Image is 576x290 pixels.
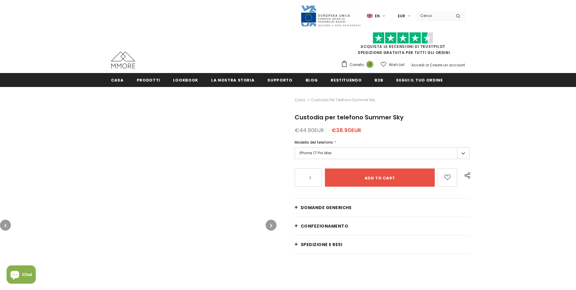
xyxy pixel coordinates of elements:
[411,62,424,68] a: Accedi
[389,62,404,68] span: Wish List
[300,13,361,18] a: Javni Razpis
[341,35,465,55] span: SPEDIZIONE GRATUITA PER TUTTI GLI ORDINI
[211,73,254,87] a: La nostra storia
[375,13,380,19] span: en
[137,73,160,87] a: Prodotti
[300,5,361,27] img: Javni Razpis
[295,235,470,254] a: Spedizione e resi
[417,11,451,20] input: Search Site
[331,77,362,83] span: Restituendo
[367,13,372,18] img: i-lang-1.png
[373,32,433,44] img: Fidati di Pilot Stars
[295,217,470,235] a: CONFEZIONAMENTO
[306,77,318,83] span: Blog
[5,265,38,285] inbox-online-store-chat: Shopify online store chat
[295,126,324,134] span: €44.90EUR
[361,44,445,49] a: Acquista le recensioni di TrustPilot
[398,13,405,19] span: EUR
[295,140,333,145] span: Modello del telefono
[396,77,443,83] span: Segui il tuo ordine
[295,96,305,104] a: Casa
[295,113,404,122] span: Custodia per telefono Summer Sky
[295,198,470,217] a: Domande generiche
[111,77,124,83] span: Casa
[173,73,198,87] a: Lookbook
[173,77,198,83] span: Lookbook
[332,126,361,134] span: €38.90EUR
[295,147,470,159] label: iPhone 17 Pro Max
[375,73,383,87] a: B2B
[366,61,373,68] span: 0
[306,73,318,87] a: Blog
[396,73,443,87] a: Segui il tuo ordine
[137,77,160,83] span: Prodotti
[111,73,124,87] a: Casa
[211,77,254,83] span: La nostra storia
[111,52,135,68] img: Casi MMORE
[325,168,435,187] input: Add to cart
[375,77,383,83] span: B2B
[425,62,429,68] span: or
[267,73,292,87] a: supporto
[341,60,376,69] a: Carrello 0
[301,242,342,248] span: Spedizione e resi
[301,205,352,211] span: Domande generiche
[267,77,292,83] span: supporto
[301,223,349,229] span: CONFEZIONAMENTO
[331,73,362,87] a: Restituendo
[381,59,404,70] a: Wish List
[349,62,364,68] span: Carrello
[311,96,375,104] span: Custodia per telefono Summer Sky
[430,62,465,68] a: Creare un account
